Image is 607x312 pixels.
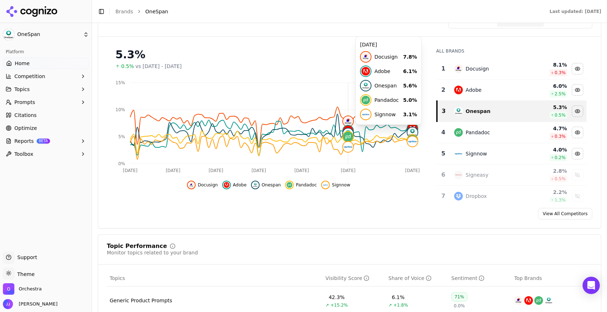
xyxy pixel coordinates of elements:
[296,182,317,188] span: Pandadoc
[3,83,89,95] button: Topics
[37,139,50,144] span: BETA
[343,132,353,142] img: pandadoc
[572,63,583,74] button: Hide docusign data
[3,109,89,121] a: Citations
[511,270,592,286] th: Top Brands
[549,9,601,14] div: Last updated: [DATE]
[329,294,344,301] div: 42.3%
[466,171,488,178] div: Signeasy
[440,192,447,200] div: 7
[3,96,89,108] button: Prompts
[451,275,484,282] div: Sentiment
[224,182,229,188] img: adobe
[233,182,247,188] span: Adobe
[407,127,417,137] img: onespan
[323,270,385,286] th: visibilityScore
[529,167,567,175] div: 2.8 %
[466,86,482,94] div: Adobe
[330,302,348,308] span: +15.2%
[14,254,37,261] span: Support
[454,303,465,309] span: 0.0%
[3,299,13,309] img: Jeff Jensen
[285,181,317,189] button: Hide pandadoc data
[19,286,42,292] span: Orchestra
[454,64,463,73] img: docusign
[343,142,353,152] img: signnow
[123,168,138,173] tspan: [DATE]
[441,107,447,116] div: 3
[437,164,587,186] tr: 6signeasySigneasy2.8%0.5%Show signeasy data
[252,182,258,188] img: onespan
[572,105,583,117] button: Hide onespan data
[437,58,587,80] tr: 1docusignDocusign8.1%0.3%Hide docusign data
[14,86,30,93] span: Topics
[341,168,356,173] tspan: [DATE]
[529,189,567,196] div: 2.2 %
[407,123,417,134] img: adobe
[14,271,35,277] span: Theme
[110,275,125,282] span: Topics
[118,161,125,166] tspan: 0%
[407,116,417,126] img: docusign
[3,299,58,309] button: Open user button
[572,84,583,96] button: Hide adobe data
[388,302,392,308] span: ↗
[392,294,405,301] div: 6.1%
[321,181,350,189] button: Hide signnow data
[188,182,194,188] img: docusign
[136,63,182,70] span: vs [DATE] - [DATE]
[572,148,583,159] button: Hide signnow data
[107,270,323,286] th: Topics
[332,182,350,188] span: Signnow
[287,182,292,188] img: pandadoc
[454,86,463,94] img: adobe
[3,122,89,134] a: Optimize
[3,46,89,58] div: Platform
[14,150,33,158] span: Toolbox
[115,107,125,112] tspan: 10%
[544,296,553,305] img: onespan
[466,65,489,72] div: Docusign
[343,116,353,126] img: docusign
[115,48,422,61] div: 5.3%
[529,146,567,153] div: 4.0 %
[554,197,566,203] span: 1.3 %
[14,73,45,80] span: Competition
[14,125,37,132] span: Optimize
[554,112,566,118] span: 0.5 %
[323,182,328,188] img: signnow
[436,48,587,54] div: All Brands
[466,193,487,200] div: Dropbox
[454,107,463,116] img: onespan
[115,80,125,85] tspan: 15%
[251,181,281,189] button: Hide onespan data
[407,135,417,145] img: pandadoc
[3,148,89,160] button: Toolbox
[107,249,198,256] div: Monitor topics related to your brand
[118,134,125,139] tspan: 5%
[437,186,587,207] tr: 7dropboxDropbox2.2%1.3%Show dropbox data
[572,190,583,202] button: Show dropbox data
[110,297,172,304] div: Generic Product Prompts
[17,31,80,38] span: OneSpan
[583,277,600,294] div: Open Intercom Messenger
[145,8,168,15] span: OneSpan
[14,99,35,106] span: Prompts
[538,208,592,220] a: View All Competitors
[14,137,34,145] span: Reports
[454,128,463,137] img: pandadoc
[388,275,432,282] div: Share of Voice
[115,9,133,14] a: Brands
[529,125,567,132] div: 4.7 %
[437,122,587,143] tr: 4pandadocPandadoc4.7%0.3%Hide pandadoc data
[440,128,447,137] div: 4
[440,86,447,94] div: 2
[440,171,447,179] div: 6
[15,60,29,67] span: Home
[466,108,490,115] div: Onespan
[451,292,467,302] div: 71%
[437,101,587,122] tr: 3onespanOnespan5.3%0.5%Hide onespan data
[529,82,567,90] div: 6.0 %
[295,168,309,173] tspan: [DATE]
[572,127,583,138] button: Hide pandadoc data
